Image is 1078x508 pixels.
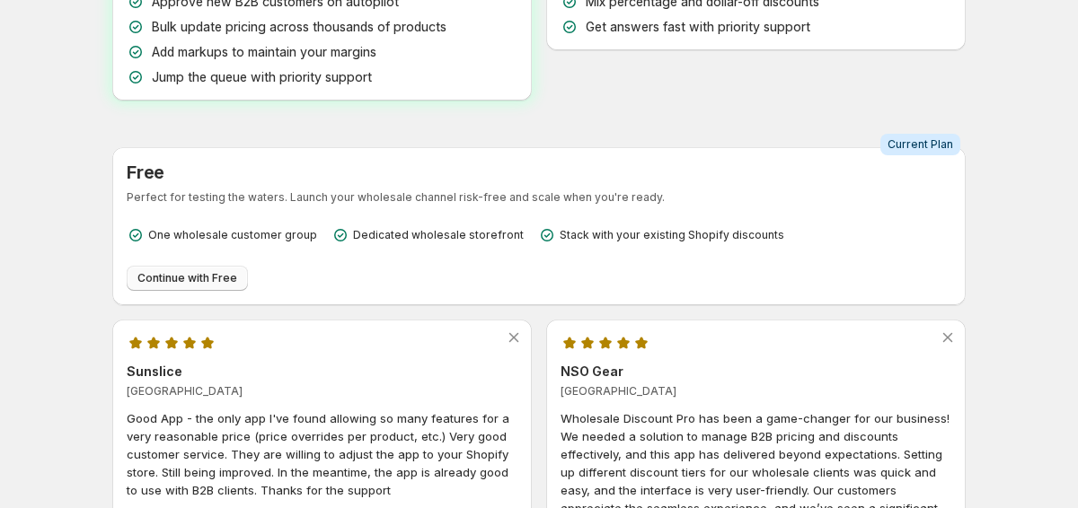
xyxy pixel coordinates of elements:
[127,384,517,399] p: [GEOGRAPHIC_DATA]
[127,266,248,291] button: Continue with Free
[127,363,517,381] h3: Sunslice
[148,228,317,242] p: One wholesale customer group
[561,363,951,381] h3: NSO Gear
[353,228,524,242] p: Dedicated wholesale storefront
[888,137,953,152] span: Current Plan
[127,190,951,205] p: Perfect for testing the waters. Launch your wholesale channel risk-free and scale when you're ready.
[560,228,784,242] p: Stack with your existing Shopify discounts
[152,69,372,84] span: Jump the queue with priority support
[561,384,951,399] p: [GEOGRAPHIC_DATA]
[127,409,517,499] p: Good App - the only app I've found allowing so many features for a very reasonable price (price o...
[137,271,237,285] span: Continue with Free
[152,18,446,36] p: Bulk update pricing across thousands of products
[586,18,810,36] p: Get answers fast with priority support
[127,162,951,183] h3: Free
[152,44,376,59] span: Add markups to maintain your margins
